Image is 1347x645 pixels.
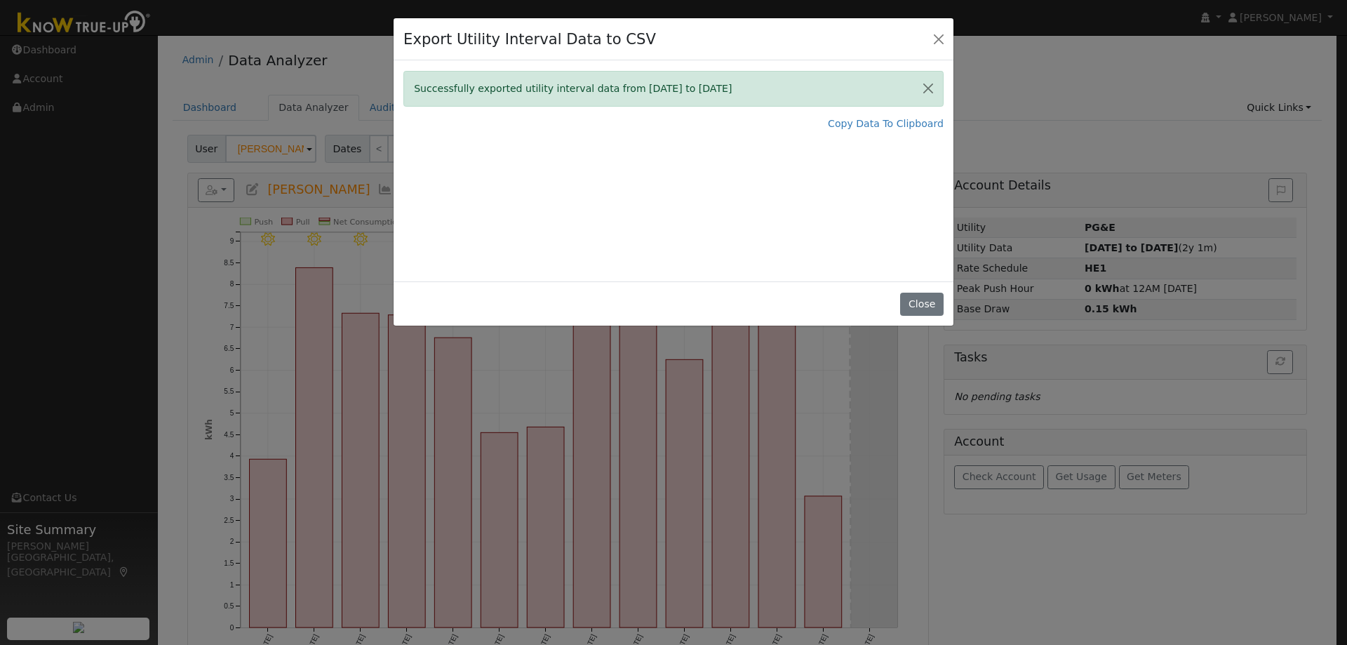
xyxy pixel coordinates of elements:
[403,28,656,51] h4: Export Utility Interval Data to CSV
[828,117,944,131] a: Copy Data To Clipboard
[403,71,944,107] div: Successfully exported utility interval data from [DATE] to [DATE]
[929,29,949,48] button: Close
[900,293,943,317] button: Close
[913,72,943,106] button: Close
